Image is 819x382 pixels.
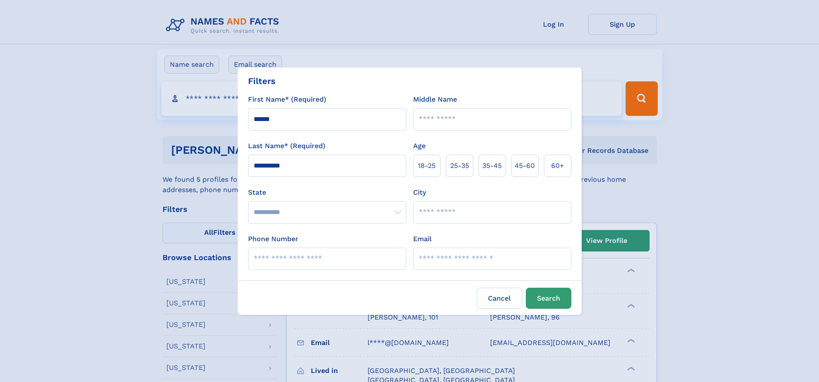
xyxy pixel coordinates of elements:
button: Search [526,288,571,309]
label: Middle Name [413,94,457,105]
label: First Name* (Required) [248,94,326,105]
label: City [413,187,426,198]
span: 18‑25 [418,161,436,171]
label: Cancel [477,288,522,309]
label: Email [413,234,432,244]
label: State [248,187,406,198]
span: 45‑60 [515,161,535,171]
label: Phone Number [248,234,298,244]
label: Age [413,141,426,151]
div: Filters [248,75,276,87]
span: 35‑45 [482,161,502,171]
span: 25‑35 [450,161,469,171]
label: Last Name* (Required) [248,141,325,151]
span: 60+ [551,161,564,171]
